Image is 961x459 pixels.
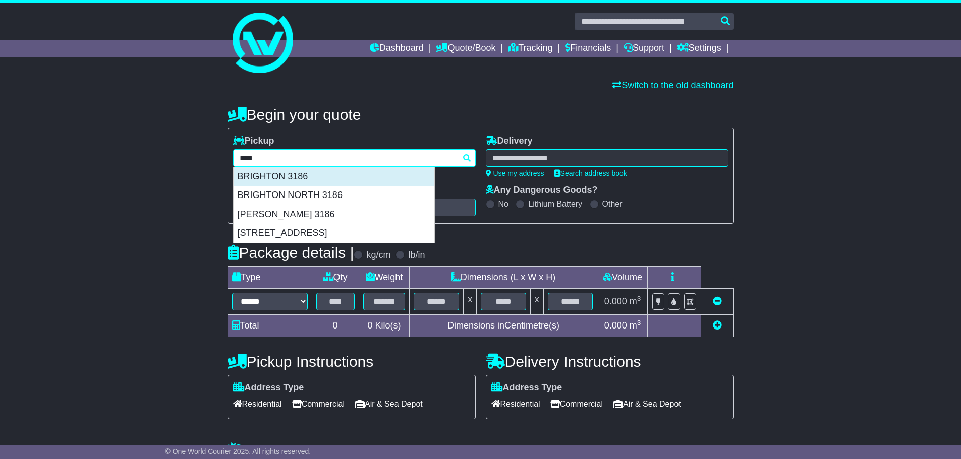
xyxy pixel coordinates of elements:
[550,396,603,412] span: Commercial
[228,442,734,458] h4: Warranty & Insurance
[486,353,734,370] h4: Delivery Instructions
[713,296,722,306] a: Remove this item
[233,136,274,147] label: Pickup
[491,396,540,412] span: Residential
[554,169,627,177] a: Search address book
[613,396,681,412] span: Air & Sea Depot
[233,149,476,167] typeahead: Please provide city
[604,296,627,306] span: 0.000
[165,447,311,455] span: © One World Courier 2025. All rights reserved.
[228,244,354,261] h4: Package details |
[234,167,434,186] div: BRIGHTON 3186
[312,267,359,289] td: Qty
[637,319,641,326] sup: 3
[292,396,345,412] span: Commercial
[491,382,562,394] label: Address Type
[228,106,734,123] h4: Begin your quote
[410,267,597,289] td: Dimensions (L x W x H)
[312,315,359,337] td: 0
[713,320,722,331] a: Add new item
[624,40,664,57] a: Support
[410,315,597,337] td: Dimensions in Centimetre(s)
[486,169,544,177] a: Use my address
[408,250,425,261] label: lb/in
[367,320,372,331] span: 0
[366,250,390,261] label: kg/cm
[228,353,476,370] h4: Pickup Instructions
[234,186,434,205] div: BRIGHTON NORTH 3186
[508,40,552,57] a: Tracking
[597,267,648,289] td: Volume
[498,199,508,209] label: No
[528,199,582,209] label: Lithium Battery
[228,267,312,289] td: Type
[602,199,623,209] label: Other
[677,40,721,57] a: Settings
[370,40,424,57] a: Dashboard
[355,396,423,412] span: Air & Sea Depot
[612,80,733,90] a: Switch to the old dashboard
[486,185,598,196] label: Any Dangerous Goods?
[604,320,627,331] span: 0.000
[436,40,495,57] a: Quote/Book
[464,289,477,315] td: x
[359,315,410,337] td: Kilo(s)
[565,40,611,57] a: Financials
[630,296,641,306] span: m
[630,320,641,331] span: m
[233,382,304,394] label: Address Type
[359,267,410,289] td: Weight
[233,396,282,412] span: Residential
[228,315,312,337] td: Total
[530,289,543,315] td: x
[637,295,641,302] sup: 3
[486,136,533,147] label: Delivery
[234,224,434,243] div: [STREET_ADDRESS]
[234,205,434,224] div: [PERSON_NAME] 3186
